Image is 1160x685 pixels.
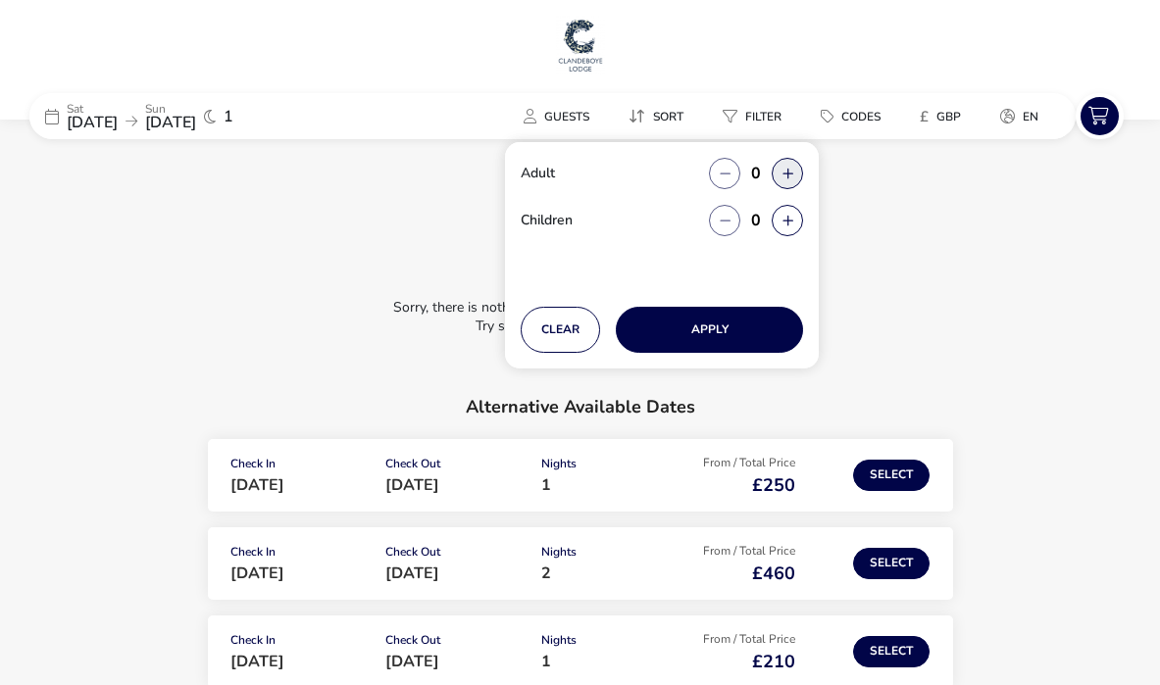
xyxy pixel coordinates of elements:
[853,460,930,491] button: Select
[752,650,795,673] span: £210
[1023,109,1038,124] span: en
[230,546,371,565] p: Check In
[984,102,1062,130] naf-pibe-menu-bar-item: en
[984,102,1054,130] button: en
[29,282,1132,343] p: Sorry, there is nothing available based on your search criteria. Try searching for alternative da...
[904,102,977,130] button: £GBP
[29,93,324,139] div: Sat[DATE]Sun[DATE]1
[677,457,795,476] p: From / Total Price
[745,109,782,124] span: Filter
[556,16,605,74] img: Main Website
[853,548,930,579] button: Select
[544,109,589,124] span: Guests
[920,107,929,126] i: £
[508,102,605,130] button: Guests
[841,109,881,124] span: Codes
[853,636,930,667] button: Select
[521,307,600,353] button: Clear
[613,102,699,130] button: Sort
[230,634,371,654] p: Check In
[707,102,805,130] naf-pibe-menu-bar-item: Filter
[521,214,588,227] label: Children
[230,563,284,584] span: [DATE]
[616,307,803,353] button: Apply
[613,102,707,130] naf-pibe-menu-bar-item: Sort
[145,112,196,133] span: [DATE]
[224,109,233,124] span: 1
[385,634,526,654] p: Check Out
[541,651,551,672] span: 1
[936,109,961,124] span: GBP
[904,102,984,130] naf-pibe-menu-bar-item: £GBP
[653,109,683,124] span: Sort
[67,103,118,115] p: Sat
[385,563,439,584] span: [DATE]
[385,651,439,672] span: [DATE]
[805,102,896,130] button: Codes
[541,458,660,477] p: Nights
[385,546,526,565] p: Check Out
[385,474,439,496] span: [DATE]
[230,474,284,496] span: [DATE]
[67,112,118,133] span: [DATE]
[230,651,284,672] span: [DATE]
[752,473,795,497] span: £250
[145,103,196,115] p: Sun
[521,167,571,180] label: Adult
[541,546,660,565] p: Nights
[541,634,660,654] p: Nights
[208,382,953,439] h2: Alternative Available Dates
[385,458,526,477] p: Check Out
[677,633,795,653] p: From / Total Price
[805,102,904,130] naf-pibe-menu-bar-item: Codes
[707,102,797,130] button: Filter
[677,545,795,564] p: From / Total Price
[508,102,613,130] naf-pibe-menu-bar-item: Guests
[541,474,551,496] span: 1
[752,562,795,585] span: £460
[230,458,371,477] p: Check In
[541,563,551,584] span: 2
